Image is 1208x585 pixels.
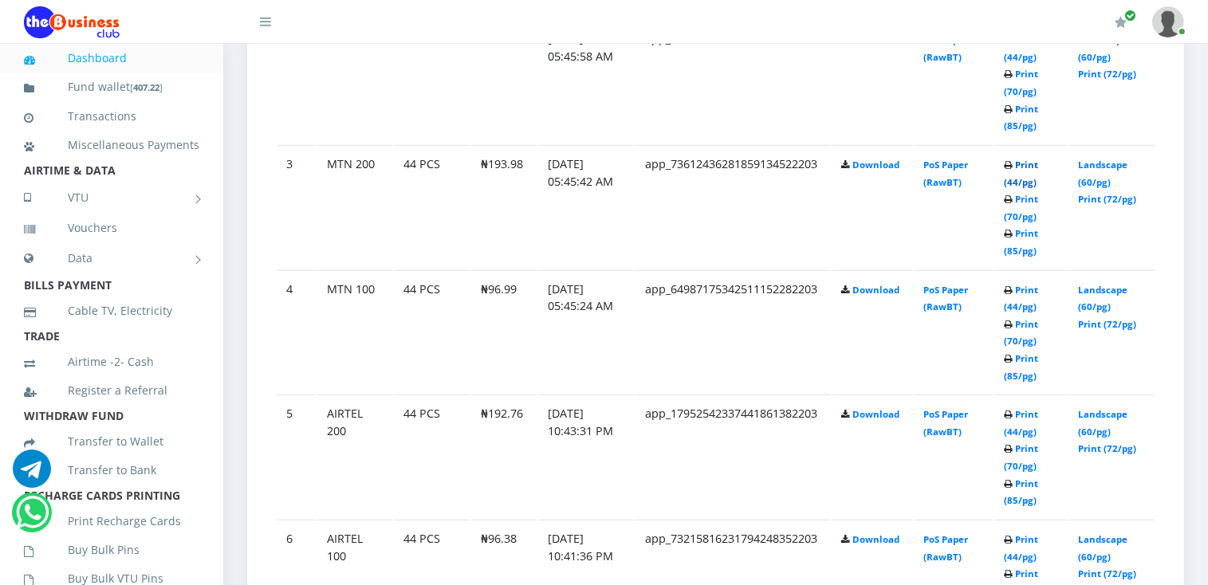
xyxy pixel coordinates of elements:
td: MTN 200 [317,145,392,269]
a: Print (85/pg) [1004,227,1038,257]
td: AIRTEL 200 [317,395,392,518]
a: Print (85/pg) [1004,103,1038,132]
td: 3 [277,145,316,269]
td: ₦193.98 [471,145,537,269]
td: MTN 100 [317,270,392,394]
a: Miscellaneous Payments [24,127,199,163]
a: Download [853,533,900,545]
td: 4 [277,270,316,394]
a: Fund wallet[407.22] [24,69,199,106]
a: Print (70/pg) [1004,442,1038,472]
a: PoS Paper (RawBT) [924,33,969,63]
td: 44 PCS [394,270,470,394]
td: [DATE] 05:45:24 AM [538,270,634,394]
a: Transfer to Bank [24,452,199,489]
a: Print (72/pg) [1078,193,1136,205]
td: 44 PCS [394,395,470,518]
a: Print Recharge Cards [24,503,199,540]
a: PoS Paper (RawBT) [924,408,969,438]
a: Print (70/pg) [1004,68,1038,97]
td: ₦192.76 [471,395,537,518]
a: Print (44/pg) [1004,284,1038,313]
a: Dashboard [24,40,199,77]
a: Print (72/pg) [1078,567,1136,579]
a: Print (72/pg) [1078,68,1136,80]
a: Data [24,238,199,278]
a: Print (44/pg) [1004,33,1038,63]
td: MTN 500 [317,20,392,143]
td: [DATE] 10:43:31 PM [538,395,634,518]
td: 44 PCS [394,145,470,269]
a: PoS Paper (RawBT) [924,533,969,563]
td: 2 [277,20,316,143]
td: app_64987175342511152282203 [635,270,831,394]
a: Landscape (60/pg) [1078,159,1127,188]
a: Buy Bulk Pins [24,532,199,568]
i: Renew/Upgrade Subscription [1115,16,1127,29]
a: Airtime -2- Cash [24,344,199,380]
a: Transfer to Wallet [24,423,199,460]
a: Landscape (60/pg) [1078,284,1127,313]
a: VTU [24,178,199,218]
td: app_17952542337441861382203 [635,395,831,518]
td: 10 PCS [394,20,470,143]
a: Print (70/pg) [1004,318,1038,347]
a: Download [853,408,900,420]
a: Register a Referral [24,372,199,409]
a: Transactions [24,98,199,135]
a: Print (85/pg) [1004,477,1038,507]
a: Print (44/pg) [1004,408,1038,438]
a: Print (72/pg) [1078,318,1136,330]
img: User [1152,6,1184,37]
a: Landscape (60/pg) [1078,533,1127,563]
a: Print (70/pg) [1004,193,1038,222]
a: PoS Paper (RawBT) [924,159,969,188]
a: Print (44/pg) [1004,533,1038,563]
a: Vouchers [24,210,199,246]
a: Download [853,159,900,171]
span: Renew/Upgrade Subscription [1124,10,1136,22]
td: ₦96.99 [471,270,537,394]
td: 5 [277,395,316,518]
a: Cable TV, Electricity [24,292,199,329]
a: Chat for support [16,505,49,532]
td: [DATE] 05:45:58 AM [538,20,634,143]
a: Landscape (60/pg) [1078,408,1127,438]
a: Landscape (60/pg) [1078,33,1127,63]
a: Print (72/pg) [1078,442,1136,454]
a: Print (85/pg) [1004,352,1038,382]
a: Chat for support [13,461,51,488]
td: ₦484.95 [471,20,537,143]
a: PoS Paper (RawBT) [924,284,969,313]
small: [ ] [130,81,163,93]
a: Print (44/pg) [1004,159,1038,188]
img: Logo [24,6,120,38]
td: app_23331256495711878612203 [635,20,831,143]
td: [DATE] 05:45:42 AM [538,145,634,269]
a: Download [853,284,900,296]
b: 407.22 [133,81,159,93]
td: app_73612436281859134522203 [635,145,831,269]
